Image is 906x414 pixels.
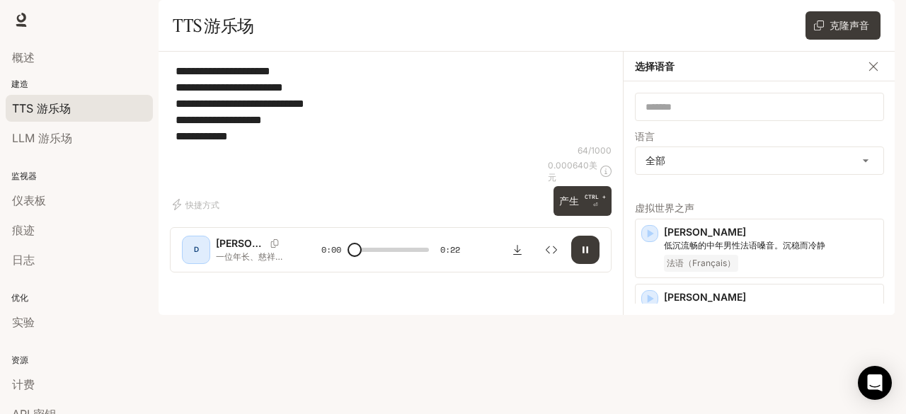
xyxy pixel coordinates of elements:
[664,226,746,238] font: [PERSON_NAME]
[664,240,825,251] font: 低沉流畅的中年男性法语嗓音。沉稳而冷静
[173,15,254,36] font: TTS 游乐场
[559,195,579,207] font: 产生
[585,193,606,200] font: CTRL +
[503,236,532,264] button: 下载音频
[554,186,612,215] button: 产生CTRL +⏎
[537,236,566,264] button: 检查
[185,200,219,210] font: 快捷方式
[593,202,598,208] font: ⏎
[830,19,869,31] font: 克隆声音
[194,245,199,253] font: D
[664,291,746,303] font: [PERSON_NAME]
[635,202,694,214] font: 虚拟世界之声
[216,237,298,249] font: [PERSON_NAME]
[265,239,285,248] button: 复制语音ID
[635,130,655,142] font: 语言
[321,243,341,255] font: 0:00
[664,239,878,252] p: 低沉流畅的中年男性法语嗓音。沉稳而冷静
[170,193,225,216] button: 快捷方式
[667,258,735,268] font: 法语（Français）
[858,366,892,400] div: 打开 Intercom Messenger
[805,11,881,40] button: 克隆声音
[440,243,460,257] span: 0:22
[578,145,612,156] font: 64/1000
[636,147,883,174] div: 全部
[646,154,665,166] font: 全部
[548,160,589,171] font: 0.000640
